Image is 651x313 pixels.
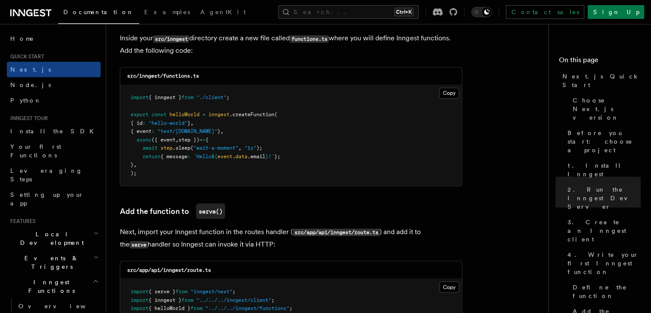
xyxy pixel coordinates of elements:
[7,62,101,77] a: Next.js
[10,81,51,88] span: Node.js
[190,305,202,311] span: from
[144,9,190,15] span: Examples
[7,93,101,108] a: Python
[564,214,641,247] a: 3. Create an Inngest client
[149,94,181,100] span: { inngest }
[10,143,61,159] span: Your first Functions
[187,120,190,126] span: }
[143,153,161,159] span: return
[143,120,146,126] span: :
[137,136,152,142] span: async
[131,288,149,294] span: import
[220,128,223,134] span: ,
[190,144,193,150] span: (
[175,288,187,294] span: from
[7,218,36,225] span: Features
[568,161,641,178] span: 1. Install Inngest
[131,297,149,303] span: import
[217,153,232,159] span: event
[152,111,166,117] span: const
[229,111,274,117] span: .createFunction
[193,144,238,150] span: "wait-a-moment"
[244,144,256,150] span: "1s"
[196,297,271,303] span: "../../../inngest/client"
[573,283,641,300] span: Define the function
[208,111,229,117] span: inngest
[178,136,199,142] span: step })
[196,203,225,219] code: serve()
[506,5,584,19] a: Contact sales
[290,35,329,42] code: functions.ts
[7,77,101,93] a: Node.js
[196,94,226,100] span: "./client"
[181,94,193,100] span: from
[10,97,42,104] span: Python
[134,161,137,167] span: ,
[211,153,217,159] span: ${
[394,8,413,16] kbd: Ctrl+K
[131,170,137,176] span: );
[7,226,101,250] button: Local Development
[131,128,152,134] span: { event
[149,120,187,126] span: "hello-world"
[10,167,83,183] span: Leveraging Steps
[131,305,149,311] span: import
[195,3,251,23] a: AgentKit
[158,128,217,134] span: "test/[DOMAIN_NAME]"
[200,9,246,15] span: AgentKit
[568,250,641,276] span: 4. Write your first Inngest function
[161,144,172,150] span: step
[226,94,229,100] span: ;
[143,144,158,150] span: await
[559,69,641,93] a: Next.js Quick Start
[564,182,641,214] a: 2. Run the Inngest Dev Server
[10,128,99,135] span: Install the SDK
[181,297,193,303] span: from
[187,153,190,159] span: :
[161,153,187,159] span: { message
[7,53,44,60] span: Quick start
[131,94,149,100] span: import
[127,73,199,79] code: src/inngest/functions.ts
[217,128,220,134] span: }
[568,218,641,244] span: 3. Create an Inngest client
[7,163,101,187] a: Leveraging Steps
[7,115,48,122] span: Inngest tour
[10,34,34,43] span: Home
[120,226,462,250] p: Next, import your Inngest function in the routes handler ( ) and add it to the handler so Inngest...
[7,230,93,247] span: Local Development
[274,153,280,159] span: };
[232,288,235,294] span: ;
[235,153,247,159] span: data
[172,144,190,150] span: .sleep
[131,120,143,126] span: { id
[439,87,459,99] button: Copy
[63,9,134,15] span: Documentation
[7,187,101,211] a: Setting up your app
[10,66,51,73] span: Next.js
[559,55,641,69] h4: On this page
[7,274,101,298] button: Inngest Functions
[131,161,134,167] span: }
[205,305,289,311] span: "../../../inngest/functions"
[152,128,155,134] span: :
[238,144,241,150] span: ,
[7,31,101,46] a: Home
[169,111,199,117] span: helloWorld
[439,281,459,292] button: Copy
[175,136,178,142] span: ,
[289,305,292,311] span: ;
[564,125,641,158] a: Before you start: choose a project
[274,111,277,117] span: (
[202,111,205,117] span: =
[268,153,274,159] span: !`
[131,111,149,117] span: export
[569,93,641,125] a: Choose Next.js version
[569,280,641,304] a: Define the function
[278,5,419,19] button: Search...Ctrl+K
[7,139,101,163] a: Your first Functions
[139,3,195,23] a: Examples
[18,303,107,310] span: Overview
[564,247,641,280] a: 4. Write your first Inngest function
[199,136,205,142] span: =>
